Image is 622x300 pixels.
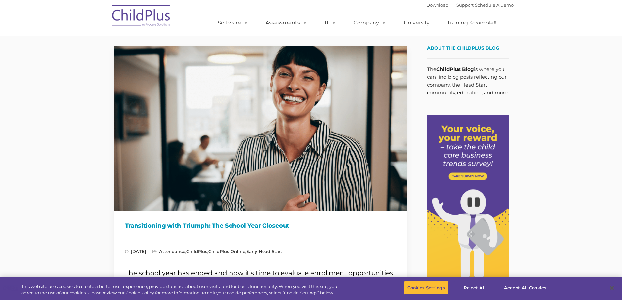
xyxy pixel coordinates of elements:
button: Accept All Cookies [501,281,550,295]
p: The is where you can find blog posts reflecting our company, the Head Start community, education,... [427,65,509,97]
a: Download [426,2,449,8]
a: ChildPlus Online [208,249,245,254]
a: Schedule A Demo [475,2,514,8]
a: Assessments [259,16,314,29]
div: This website uses cookies to create a better user experience, provide statistics about user visit... [21,283,342,296]
button: Reject All [454,281,495,295]
a: University [397,16,436,29]
a: ChildPlus [186,249,207,254]
span: [DATE] [125,249,146,254]
a: Company [347,16,393,29]
a: Training Scramble!! [440,16,503,29]
a: Software [211,16,255,29]
a: Attendance [159,249,185,254]
img: TRANSITIONING WITH TRIUMPH: THE SCHOOL YEAR CLOSEOUT [114,46,407,211]
button: Close [604,281,619,295]
a: Support [456,2,474,8]
a: Early Head Start [246,249,282,254]
img: ChildPlus by Procare Solutions [109,0,174,33]
a: IT [318,16,343,29]
font: | [426,2,514,8]
strong: ChildPlus Blog [436,66,474,72]
span: About the ChildPlus Blog [427,45,499,51]
button: Cookies Settings [404,281,449,295]
h1: Transitioning with Triumph: The School Year Closeout [125,221,396,230]
span: , , , [152,249,282,254]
